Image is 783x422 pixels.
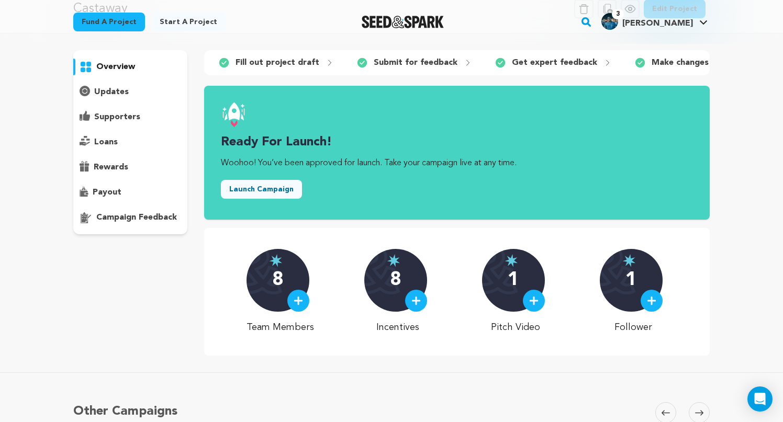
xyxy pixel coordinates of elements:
[364,320,432,335] p: Incentives
[622,19,693,28] span: [PERSON_NAME]
[94,111,140,123] p: supporters
[482,320,550,335] p: Pitch Video
[747,386,773,412] div: Open Intercom Messenger
[612,9,624,19] span: 3
[272,270,283,291] p: 8
[73,59,187,75] button: overview
[151,13,226,31] a: Start a project
[73,134,187,151] button: loans
[94,136,118,149] p: loans
[599,11,710,33] span: Adrian N.'s Profile
[73,13,145,31] a: Fund a project
[601,13,693,30] div: Adrian N.'s Profile
[247,320,314,335] p: Team Members
[96,211,177,224] p: campaign feedback
[411,296,421,305] img: plus.svg
[73,209,187,226] button: campaign feedback
[390,270,401,291] p: 8
[294,296,303,305] img: plus.svg
[599,11,710,30] a: Adrian N.'s Profile
[647,296,656,305] img: plus.svg
[96,61,135,73] p: overview
[94,161,128,174] p: rewards
[652,56,709,69] p: Make changes
[73,184,187,201] button: payout
[374,56,457,69] p: Submit for feedback
[529,296,539,305] img: plus.svg
[221,102,246,128] img: launch.svg
[625,270,636,291] p: 1
[221,157,693,169] p: Woohoo! You’ve been approved for launch. Take your campaign live at any time.
[73,159,187,176] button: rewards
[362,16,444,28] img: Seed&Spark Logo Dark Mode
[73,109,187,126] button: supporters
[73,84,187,100] button: updates
[73,402,177,421] h5: Other Campaigns
[221,134,693,151] h3: Ready for launch!
[600,320,667,335] p: Follower
[94,86,129,98] p: updates
[512,56,597,69] p: Get expert feedback
[221,180,302,199] button: Launch Campaign
[508,270,519,291] p: 1
[601,13,618,30] img: FB_IMG_1602519897490.jpg
[236,56,319,69] p: Fill out project draft
[362,16,444,28] a: Seed&Spark Homepage
[93,186,121,199] p: payout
